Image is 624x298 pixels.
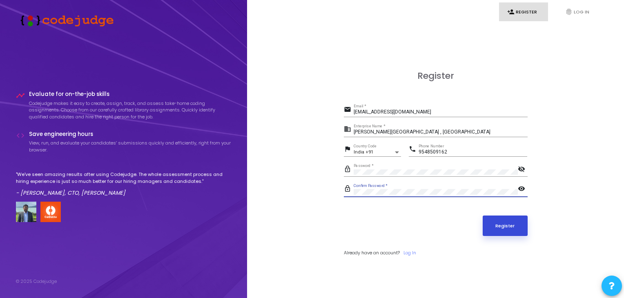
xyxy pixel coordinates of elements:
[518,165,528,175] mat-icon: visibility_off
[344,71,528,81] h3: Register
[344,165,354,175] mat-icon: lock_outline
[403,249,416,256] a: Log In
[419,149,527,155] input: Phone Number
[16,202,36,222] img: user image
[344,185,354,194] mat-icon: lock_outline
[354,129,528,135] input: Enterprise Name
[29,131,232,138] h4: Save engineering hours
[29,91,232,98] h4: Evaluate for on-the-job skills
[344,105,354,115] mat-icon: email
[507,8,515,16] i: person_add
[344,125,354,135] mat-icon: business
[409,145,419,155] mat-icon: phone
[29,140,232,153] p: View, run, and evaluate your candidates’ submissions quickly and efficiently, right from your bro...
[16,189,125,197] em: - [PERSON_NAME], CTO, [PERSON_NAME]
[354,149,373,155] span: India +91
[499,2,548,22] a: person_addRegister
[29,100,232,120] p: Codejudge makes it easy to create, assign, track, and assess take-home coding assignments. Choose...
[16,278,57,285] div: © 2025 Codejudge
[16,131,25,140] i: code
[344,145,354,155] mat-icon: flag
[16,171,232,185] p: "We've seen amazing results after using Codejudge. The whole assessment process and hiring experi...
[483,216,528,236] button: Register
[518,185,528,194] mat-icon: visibility
[344,249,400,256] span: Already have an account?
[16,91,25,100] i: timeline
[557,2,606,22] a: fingerprintLog In
[354,109,528,115] input: Email
[565,8,573,16] i: fingerprint
[40,202,61,222] img: company-logo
